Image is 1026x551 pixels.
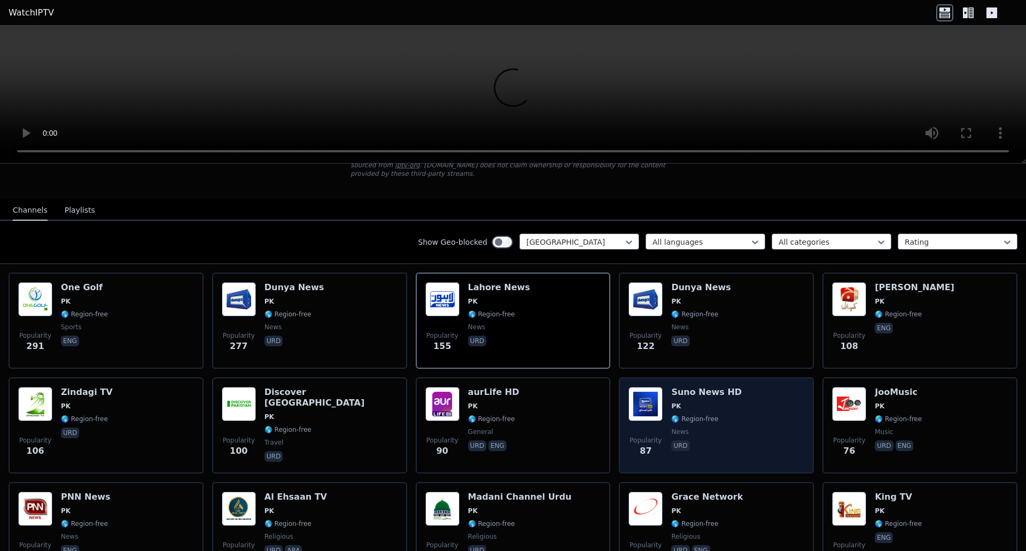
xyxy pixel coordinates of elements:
[840,340,858,353] span: 108
[468,532,497,541] span: religious
[488,440,507,451] p: eng
[61,415,108,423] span: 🌎 Region-free
[629,541,662,549] span: Popularity
[833,331,865,340] span: Popularity
[425,492,460,526] img: Madani Channel Urdu
[265,297,274,306] span: PK
[61,492,111,502] h6: PNN News
[395,161,420,169] a: iptv-org
[875,387,922,398] h6: JooMusic
[265,519,312,528] span: 🌎 Region-free
[671,310,718,319] span: 🌎 Region-free
[875,428,893,436] span: music
[833,436,865,445] span: Popularity
[222,492,256,526] img: Al Ehsaan TV
[18,492,52,526] img: PNN News
[230,340,247,353] span: 277
[875,310,922,319] span: 🌎 Region-free
[671,507,681,515] span: PK
[9,6,54,19] a: WatchIPTV
[61,387,113,398] h6: Zindagi TV
[468,387,519,398] h6: aurLife HD
[468,428,493,436] span: general
[265,425,312,434] span: 🌎 Region-free
[26,340,44,353] span: 291
[426,541,458,549] span: Popularity
[61,336,79,346] p: eng
[223,436,255,445] span: Popularity
[640,445,651,457] span: 87
[875,532,893,543] p: eng
[875,297,884,306] span: PK
[875,440,893,451] p: urd
[671,282,730,293] h6: Dunya News
[61,519,108,528] span: 🌎 Region-free
[61,297,71,306] span: PK
[265,282,324,293] h6: Dunya News
[265,323,282,331] span: news
[832,387,866,421] img: JooMusic
[61,282,108,293] h6: One Golf
[65,200,95,221] button: Playlists
[265,387,398,408] h6: Discover [GEOGRAPHIC_DATA]
[875,402,884,410] span: PK
[230,445,247,457] span: 100
[468,507,478,515] span: PK
[265,492,327,502] h6: Al Ehsaan TV
[418,237,487,247] label: Show Geo-blocked
[468,402,478,410] span: PK
[425,387,460,421] img: aurLife HD
[468,415,515,423] span: 🌎 Region-free
[628,492,663,526] img: Grace Network
[18,282,52,316] img: One Golf
[468,297,478,306] span: PK
[61,428,79,438] p: urd
[628,282,663,316] img: Dunya News
[61,507,71,515] span: PK
[433,340,451,353] span: 155
[468,440,486,451] p: urd
[265,451,283,462] p: urd
[61,323,81,331] span: sports
[265,310,312,319] span: 🌎 Region-free
[468,310,515,319] span: 🌎 Region-free
[843,445,855,457] span: 76
[222,387,256,421] img: Discover Pakistan
[671,440,689,451] p: urd
[222,282,256,316] img: Dunya News
[223,331,255,340] span: Popularity
[671,336,689,346] p: urd
[671,297,681,306] span: PK
[436,445,448,457] span: 90
[671,402,681,410] span: PK
[426,436,458,445] span: Popularity
[468,336,486,346] p: urd
[671,519,718,528] span: 🌎 Region-free
[875,507,884,515] span: PK
[19,331,51,340] span: Popularity
[671,532,700,541] span: religious
[18,387,52,421] img: Zindagi TV
[468,282,530,293] h6: Lahore News
[671,492,743,502] h6: Grace Network
[671,387,742,398] h6: Suno News HD
[265,413,274,421] span: PK
[265,336,283,346] p: urd
[875,415,922,423] span: 🌎 Region-free
[875,519,922,528] span: 🌎 Region-free
[896,440,914,451] p: eng
[629,331,662,340] span: Popularity
[425,282,460,316] img: Lahore News
[833,541,865,549] span: Popularity
[265,507,274,515] span: PK
[832,282,866,316] img: Geo Kahani
[468,492,572,502] h6: Madani Channel Urdu
[26,445,44,457] span: 106
[265,532,293,541] span: religious
[671,415,718,423] span: 🌎 Region-free
[61,310,108,319] span: 🌎 Region-free
[351,152,675,178] p: [DOMAIN_NAME] does not host or serve any video content directly. All streams available here are s...
[223,541,255,549] span: Popularity
[468,323,485,331] span: news
[265,438,284,447] span: travel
